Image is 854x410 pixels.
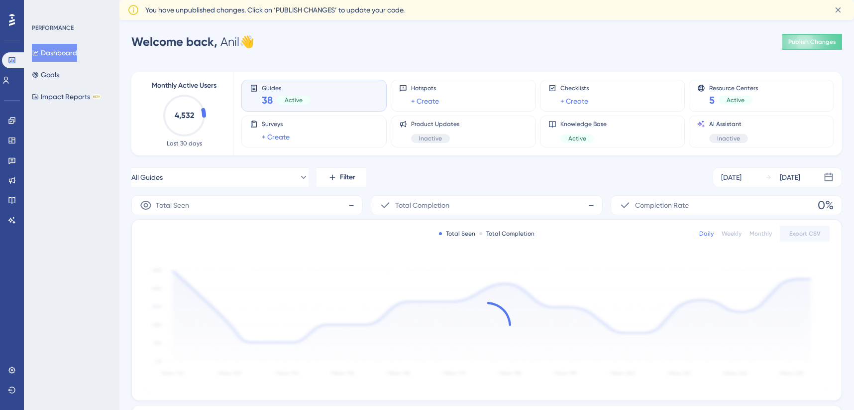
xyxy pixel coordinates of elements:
[92,94,101,99] div: BETA
[749,230,772,238] div: Monthly
[709,84,758,91] span: Resource Centers
[721,171,742,183] div: [DATE]
[818,197,834,213] span: 0%
[32,88,101,106] button: Impact ReportsBETA
[131,171,163,183] span: All Guides
[560,84,589,92] span: Checklists
[411,95,439,107] a: + Create
[348,197,354,213] span: -
[709,120,748,128] span: AI Assistant
[167,139,202,147] span: Last 30 days
[780,171,800,183] div: [DATE]
[32,66,59,84] button: Goals
[32,24,74,32] div: PERFORMANCE
[419,135,442,142] span: Inactive
[635,199,689,211] span: Completion Rate
[439,230,475,238] div: Total Seen
[411,84,439,92] span: Hotspots
[175,111,194,120] text: 4,532
[262,84,311,91] span: Guides
[145,4,405,16] span: You have unpublished changes. Click on ‘PUBLISH CHANGES’ to update your code.
[131,34,217,49] span: Welcome back,
[411,120,459,128] span: Product Updates
[588,197,594,213] span: -
[699,230,714,238] div: Daily
[782,34,842,50] button: Publish Changes
[262,120,290,128] span: Surveys
[340,171,355,183] span: Filter
[717,135,740,142] span: Inactive
[789,230,821,238] span: Export CSV
[788,38,836,46] span: Publish Changes
[560,95,588,107] a: + Create
[709,93,715,107] span: 5
[568,135,586,142] span: Active
[262,93,273,107] span: 38
[32,44,77,62] button: Dashboard
[560,120,607,128] span: Knowledge Base
[131,34,254,50] div: Anil 👋
[152,80,216,92] span: Monthly Active Users
[285,96,303,104] span: Active
[395,199,449,211] span: Total Completion
[156,199,189,211] span: Total Seen
[727,96,745,104] span: Active
[131,167,309,187] button: All Guides
[262,131,290,143] a: + Create
[722,230,742,238] div: Weekly
[317,167,366,187] button: Filter
[479,230,534,238] div: Total Completion
[780,226,830,242] button: Export CSV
